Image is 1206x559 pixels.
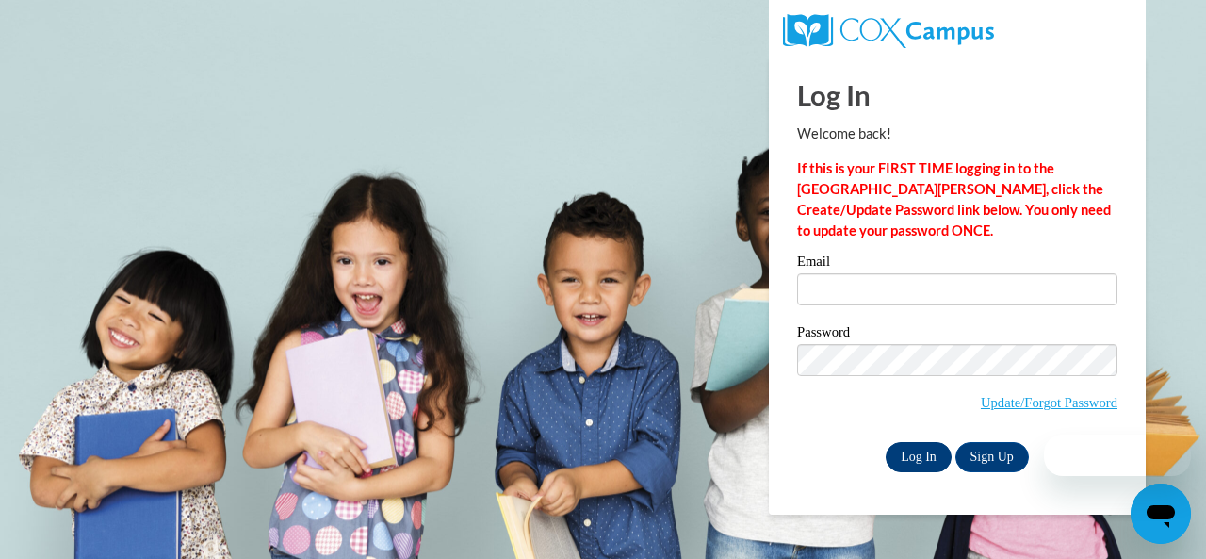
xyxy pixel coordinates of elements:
[1131,484,1191,544] iframe: Button to launch messaging window
[797,325,1117,344] label: Password
[797,160,1111,238] strong: If this is your FIRST TIME logging in to the [GEOGRAPHIC_DATA][PERSON_NAME], click the Create/Upd...
[981,395,1117,410] a: Update/Forgot Password
[783,14,994,48] img: COX Campus
[797,255,1117,273] label: Email
[1044,435,1191,476] iframe: Message from company
[797,123,1117,144] p: Welcome back!
[886,442,952,472] input: Log In
[955,442,1029,472] a: Sign Up
[797,75,1117,114] h1: Log In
